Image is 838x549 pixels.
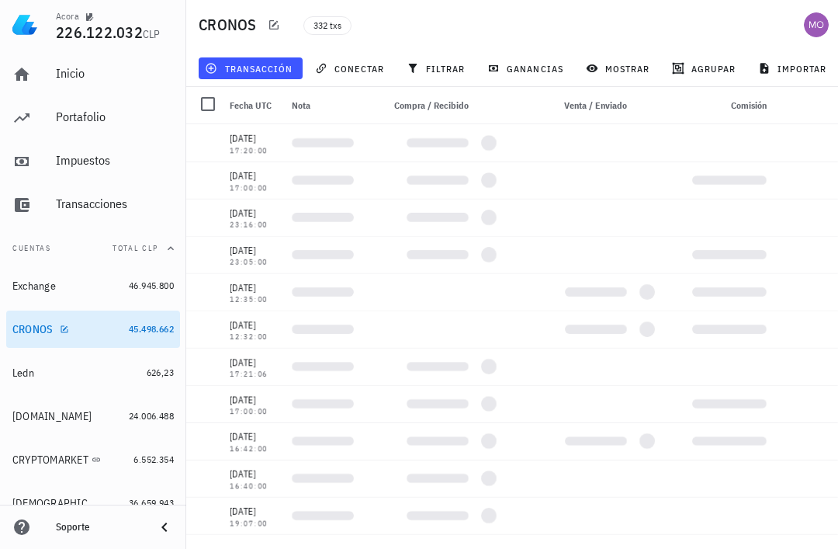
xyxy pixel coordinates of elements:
a: Ledn 626,23 [6,354,180,391]
div: Loading... [292,511,354,520]
div: 17:20:00 [230,147,279,155]
div: Loading... [292,325,354,334]
div: [DATE] [230,318,279,333]
div: Loading... [407,511,469,520]
div: [DOMAIN_NAME] [12,410,92,423]
div: Venta / Enviado [534,87,633,124]
div: Acora [56,10,79,23]
div: Impuestos [56,153,174,168]
div: [DATE] [230,206,279,221]
div: Loading... [407,175,469,185]
h1: CRONOS [199,12,263,37]
div: Exchange [12,280,56,293]
a: Impuestos [6,143,180,180]
div: [DATE] [230,504,279,519]
div: Loading... [292,138,354,148]
button: mostrar [579,57,659,79]
div: Loading... [692,175,767,185]
div: Loading... [565,436,627,446]
div: [DATE] [230,355,279,370]
div: [DATE] [230,467,279,482]
div: [DATE] [230,243,279,259]
div: Loading... [407,436,469,446]
div: 19:07:00 [230,519,279,527]
span: Venta / Enviado [564,99,627,111]
div: Loading... [481,508,497,523]
div: Loading... [292,399,354,408]
div: Loading... [481,433,497,449]
div: Compra / Recibido [376,87,475,124]
button: CuentasTotal CLP [6,230,180,267]
div: Loading... [692,436,767,446]
div: Loading... [692,287,767,297]
span: 6.552.354 [133,453,174,465]
button: transacción [199,57,303,79]
div: 17:00:00 [230,184,279,192]
div: Loading... [407,250,469,259]
div: Soporte [56,521,143,533]
div: Loading... [407,362,469,371]
span: 626,23 [147,367,174,378]
span: Comisión [731,99,767,111]
a: [DEMOGRAPHIC_DATA] 36.659.943 [6,485,180,522]
div: Loading... [407,138,469,148]
span: transacción [208,62,293,75]
span: 226.122.032 [56,22,143,43]
div: Nota [286,87,376,124]
div: 12:35:00 [230,296,279,304]
a: [DOMAIN_NAME] 24.006.488 [6,398,180,435]
span: Nota [292,99,310,111]
a: CRONOS 45.498.662 [6,311,180,348]
div: 12:32:00 [230,333,279,341]
button: conectar [309,57,394,79]
div: [DATE] [230,429,279,445]
span: 332 txs [313,17,341,34]
button: agrupar [666,57,745,79]
div: Loading... [692,325,767,334]
button: importar [751,57,836,79]
div: CRONOS [12,323,54,336]
span: importar [761,62,827,75]
div: [DATE] [230,280,279,296]
div: Loading... [639,284,655,300]
div: Loading... [407,213,469,222]
div: Loading... [292,213,354,222]
button: ganancias [481,57,573,79]
div: Loading... [292,250,354,259]
div: Loading... [639,433,655,449]
div: Loading... [292,287,354,297]
div: Transacciones [56,196,174,211]
span: filtrar [410,62,466,75]
span: Compra / Recibido [394,99,469,111]
a: Exchange 46.945.800 [6,267,180,304]
div: Loading... [481,471,497,486]
div: Comisión [661,87,773,124]
div: Loading... [565,325,627,334]
span: 45.498.662 [129,323,174,335]
div: 16:42:00 [230,445,279,453]
button: filtrar [400,57,474,79]
span: ganancias [490,62,563,75]
span: 46.945.800 [129,280,174,291]
span: mostrar [589,62,650,75]
div: Loading... [692,250,767,259]
div: [DEMOGRAPHIC_DATA] [12,497,107,510]
div: Loading... [292,436,354,446]
span: 36.659.943 [129,497,174,509]
div: 16:40:00 [230,482,279,490]
div: [DATE] [230,131,279,147]
a: CRYPTOMARKET 6.552.354 [6,441,180,478]
div: Inicio [56,66,174,81]
a: Transacciones [6,186,180,224]
span: CLP [143,27,161,41]
span: 24.006.488 [129,410,174,422]
a: Portafolio [6,99,180,137]
span: conectar [318,62,384,75]
div: Loading... [292,362,354,371]
div: Loading... [639,321,655,337]
div: Fecha UTC [223,87,286,124]
div: Loading... [481,247,497,262]
div: 23:16:00 [230,221,279,229]
img: LedgiFi [12,12,37,37]
div: Loading... [565,287,627,297]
